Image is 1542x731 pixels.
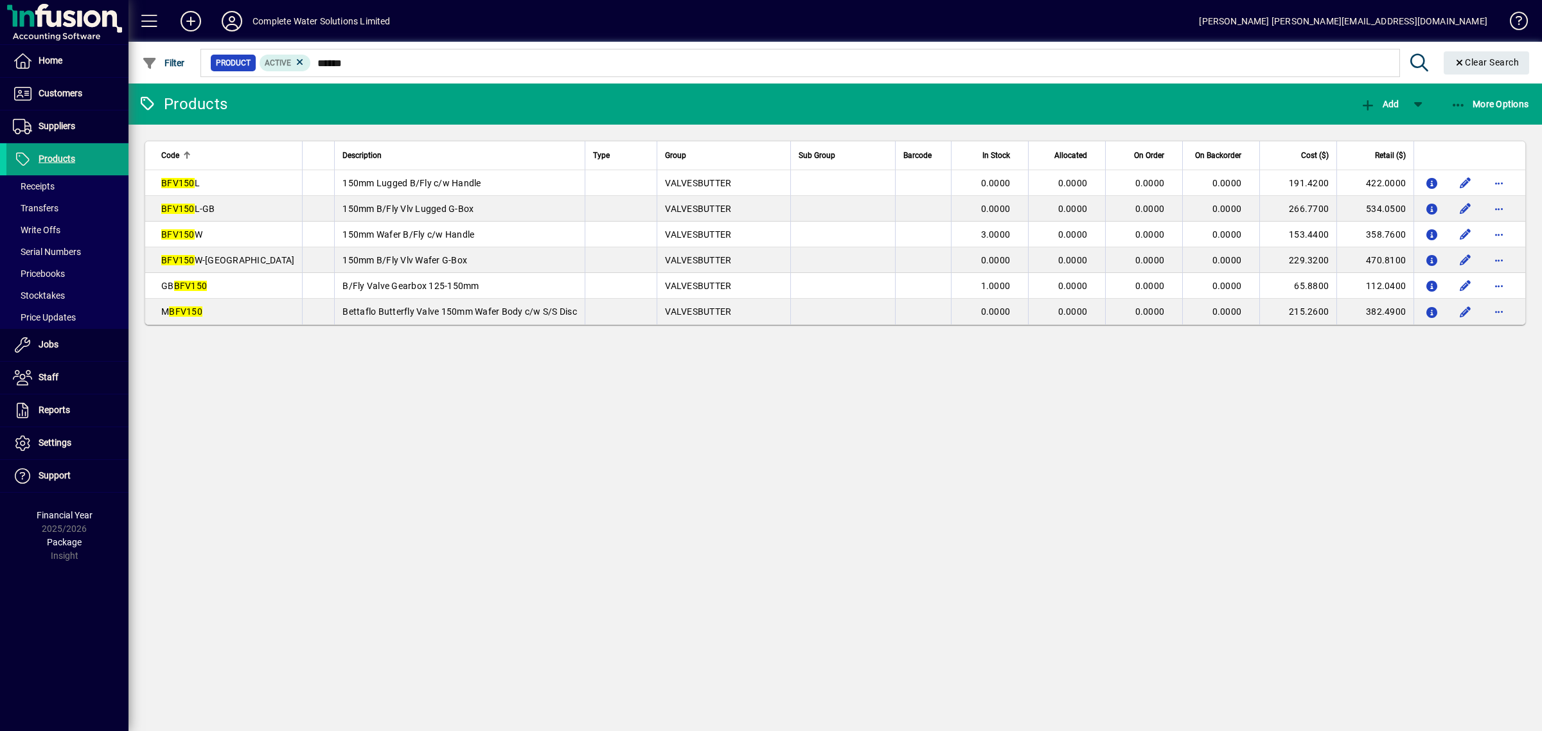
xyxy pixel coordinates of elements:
[39,372,58,382] span: Staff
[13,225,60,235] span: Write Offs
[1336,196,1413,222] td: 534.0500
[1489,276,1509,296] button: More options
[1058,306,1088,317] span: 0.0000
[982,148,1010,163] span: In Stock
[161,281,207,291] span: GB
[1336,273,1413,299] td: 112.0400
[1036,148,1099,163] div: Allocated
[1058,281,1088,291] span: 0.0000
[1489,173,1509,193] button: More options
[174,281,208,291] em: BFV150
[342,178,481,188] span: 150mm Lugged B/Fly c/w Handle
[39,470,71,480] span: Support
[981,255,1011,265] span: 0.0000
[1375,148,1406,163] span: Retail ($)
[169,306,202,317] em: BFV150
[161,148,294,163] div: Code
[161,148,179,163] span: Code
[13,181,55,191] span: Receipts
[39,437,71,448] span: Settings
[1113,148,1176,163] div: On Order
[342,281,479,291] span: B/Fly Valve Gearbox 125-150mm
[342,148,577,163] div: Description
[342,148,382,163] span: Description
[6,78,128,110] a: Customers
[161,229,195,240] em: BFV150
[170,10,211,33] button: Add
[161,178,200,188] span: L
[1134,148,1164,163] span: On Order
[13,312,76,322] span: Price Updates
[1191,148,1253,163] div: On Backorder
[1451,99,1529,109] span: More Options
[6,306,128,328] a: Price Updates
[265,58,291,67] span: Active
[1500,3,1526,44] a: Knowledge Base
[161,229,202,240] span: W
[161,255,195,265] em: BFV150
[6,460,128,492] a: Support
[1259,170,1336,196] td: 191.4200
[39,121,75,131] span: Suppliers
[1489,224,1509,245] button: More options
[6,362,128,394] a: Staff
[39,154,75,164] span: Products
[1135,204,1165,214] span: 0.0000
[981,229,1011,240] span: 3.0000
[1259,247,1336,273] td: 229.3200
[1259,196,1336,222] td: 266.7700
[1212,229,1242,240] span: 0.0000
[665,281,731,291] span: VALVESBUTTER
[1135,281,1165,291] span: 0.0000
[1259,222,1336,247] td: 153.4400
[665,255,731,265] span: VALVESBUTTER
[981,306,1011,317] span: 0.0000
[1489,198,1509,219] button: More options
[903,148,943,163] div: Barcode
[1489,301,1509,322] button: More options
[6,241,128,263] a: Serial Numbers
[211,10,253,33] button: Profile
[959,148,1022,163] div: In Stock
[6,197,128,219] a: Transfers
[39,405,70,415] span: Reports
[260,55,311,71] mat-chip: Activation Status: Active
[1135,178,1165,188] span: 0.0000
[6,394,128,427] a: Reports
[6,427,128,459] a: Settings
[1360,99,1399,109] span: Add
[981,281,1011,291] span: 1.0000
[665,306,731,317] span: VALVESBUTTER
[665,204,731,214] span: VALVESBUTTER
[6,285,128,306] a: Stocktakes
[665,148,686,163] span: Group
[13,290,65,301] span: Stocktakes
[903,148,932,163] span: Barcode
[6,329,128,361] a: Jobs
[1058,229,1088,240] span: 0.0000
[799,148,835,163] span: Sub Group
[1301,148,1329,163] span: Cost ($)
[1336,170,1413,196] td: 422.0000
[1455,224,1476,245] button: Edit
[1489,250,1509,270] button: More options
[1455,198,1476,219] button: Edit
[1058,204,1088,214] span: 0.0000
[981,204,1011,214] span: 0.0000
[1454,57,1520,67] span: Clear Search
[665,148,783,163] div: Group
[1336,247,1413,273] td: 470.8100
[1054,148,1087,163] span: Allocated
[138,94,227,114] div: Products
[47,537,82,547] span: Package
[6,263,128,285] a: Pricebooks
[13,247,81,257] span: Serial Numbers
[342,204,474,214] span: 150mm B/Fly Vlv Lugged G-Box
[1455,250,1476,270] button: Edit
[161,204,195,214] em: BFV150
[6,110,128,143] a: Suppliers
[342,229,474,240] span: 150mm Wafer B/Fly c/w Handle
[1058,178,1088,188] span: 0.0000
[1455,301,1476,322] button: Edit
[1199,11,1487,31] div: [PERSON_NAME] [PERSON_NAME][EMAIL_ADDRESS][DOMAIN_NAME]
